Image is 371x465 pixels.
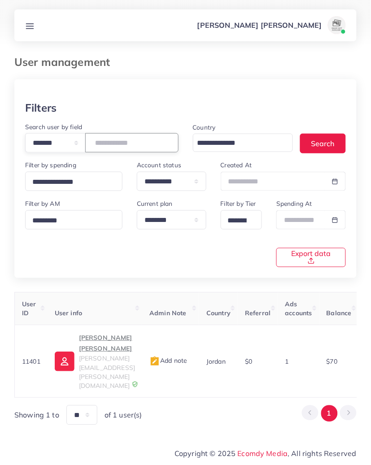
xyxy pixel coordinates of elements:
input: Search for option [29,175,111,189]
span: Add note [149,357,187,365]
label: Search user by field [25,122,82,131]
label: Created At [221,161,252,169]
div: Search for option [221,210,262,230]
p: [PERSON_NAME] [PERSON_NAME] [79,333,135,354]
input: Search for option [194,136,282,150]
img: ic-user-info.36bf1079.svg [55,352,74,372]
a: [PERSON_NAME] [PERSON_NAME][PERSON_NAME][EMAIL_ADDRESS][PERSON_NAME][DOMAIN_NAME] [55,333,135,391]
span: Showing 1 to [14,410,59,421]
label: Spending At [276,199,312,208]
span: , All rights Reserved [288,448,357,459]
span: 11401 [22,358,40,366]
div: Search for option [25,172,122,191]
a: [PERSON_NAME] [PERSON_NAME]avatar [192,16,349,34]
img: admin_note.cdd0b510.svg [149,356,160,367]
label: Account status [137,161,181,169]
img: avatar [328,16,346,34]
span: of 1 user(s) [105,410,142,421]
span: User ID [22,300,36,317]
span: 1 [285,358,289,366]
span: User info [55,309,82,317]
button: Search [300,134,346,153]
input: Search for option [225,214,251,228]
ul: Pagination [302,405,357,422]
span: Admin Note [149,309,187,317]
span: Export data [288,250,335,265]
label: Filter by Tier [221,199,256,208]
span: Copyright © 2025 [175,448,357,459]
a: Ecomdy Media [238,449,288,458]
span: Referral [245,309,271,317]
span: Balance [327,309,352,317]
img: 9CAL8B2pu8EFxCJHYAAAAldEVYdGRhdGU6Y3JlYXRlADIwMjItMTItMDlUMDQ6NTg6MzkrMDA6MDBXSlgLAAAAJXRFWHRkYXR... [132,382,138,388]
p: [PERSON_NAME] [PERSON_NAME] [197,20,322,30]
label: Country [193,123,216,132]
span: [PERSON_NAME][EMAIL_ADDRESS][PERSON_NAME][DOMAIN_NAME] [79,355,135,390]
label: Filter by AM [25,199,60,208]
div: Search for option [193,134,293,152]
h3: User management [14,56,117,69]
span: Jordan [206,358,226,366]
button: Export data [276,248,346,267]
span: $70 [327,358,337,366]
label: Current plan [137,199,173,208]
h3: Filters [25,101,57,114]
button: Go to page 1 [321,405,338,422]
label: Filter by spending [25,161,76,169]
span: $0 [245,358,252,366]
span: Ads accounts [285,300,312,317]
span: Country [206,309,231,317]
input: Search for option [29,214,111,228]
div: Search for option [25,210,122,230]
